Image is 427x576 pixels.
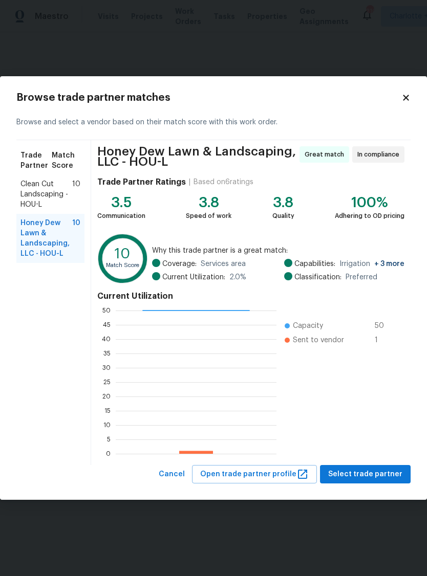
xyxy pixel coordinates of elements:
span: Why this trade partner is a great match: [152,246,404,256]
div: 3.8 [272,197,294,208]
span: 1 [375,335,391,345]
span: Select trade partner [328,468,402,481]
text: 0 [106,450,111,456]
span: Sent to vendor [293,335,344,345]
span: Preferred [346,272,377,282]
button: Open trade partner profile [192,465,317,484]
span: Classification: [294,272,341,282]
div: Communication [97,211,145,221]
span: Current Utilization: [162,272,225,282]
span: Open trade partner profile [200,468,309,481]
div: Quality [272,211,294,221]
div: | [186,177,194,187]
span: Cancel [159,468,185,481]
button: Cancel [155,465,189,484]
span: Clean Cut Landscaping - HOU-L [20,179,72,210]
text: 50 [102,307,111,313]
text: Match Score [106,262,139,268]
span: 50 [375,321,391,331]
span: Match Score [52,150,80,171]
span: Trade Partner [20,150,52,171]
text: 25 [103,379,111,385]
div: Based on 6 ratings [194,177,253,187]
text: 30 [102,364,111,370]
div: 3.8 [186,197,231,208]
text: 5 [107,436,111,442]
text: 20 [102,393,111,399]
h4: Trade Partner Ratings [97,177,186,187]
span: 10 [72,179,80,210]
span: + 3 more [374,260,404,268]
span: Capabilities: [294,259,335,269]
text: 45 [103,321,111,327]
text: 35 [103,350,111,356]
button: Select trade partner [320,465,411,484]
div: Adhering to OD pricing [335,211,404,221]
span: Irrigation [339,259,404,269]
div: 3.5 [97,197,145,208]
span: In compliance [357,149,403,160]
div: Browse and select a vendor based on their match score with this work order. [16,105,411,140]
text: 10 [115,247,130,261]
text: 40 [102,336,111,342]
span: Coverage: [162,259,197,269]
text: 15 [104,407,111,413]
span: Great match [305,149,348,160]
div: 100% [335,197,404,208]
h4: Current Utilization [97,291,404,301]
div: Speed of work [186,211,231,221]
span: 2.0 % [229,272,246,282]
h2: Browse trade partner matches [16,93,401,103]
span: Capacity [293,321,323,331]
span: Honey Dew Lawn & Landscaping, LLC - HOU-L [20,218,72,259]
span: Services area [201,259,246,269]
span: 10 [72,218,80,259]
text: 10 [103,422,111,428]
span: Honey Dew Lawn & Landscaping, LLC - HOU-L [97,146,296,167]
